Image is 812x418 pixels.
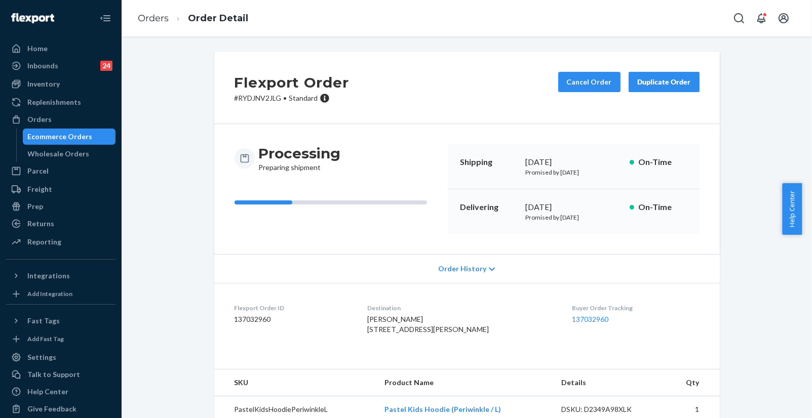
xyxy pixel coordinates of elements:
div: Inventory [27,79,60,89]
a: Help Center [6,384,115,400]
a: Wholesale Orders [23,146,116,162]
div: Integrations [27,271,70,281]
div: Orders [27,114,52,124]
a: Order Detail [188,13,248,24]
p: Delivering [460,201,518,213]
button: Fast Tags [6,313,115,329]
button: Help Center [782,183,802,235]
button: Open notifications [751,8,771,28]
button: Open account menu [774,8,794,28]
a: Reporting [6,234,115,250]
div: Fast Tags [27,316,60,326]
a: Add Integration [6,288,115,300]
h3: Processing [259,144,341,162]
div: Settings [27,352,56,362]
div: 24 [100,61,112,71]
th: Qty [664,369,719,396]
a: 137032960 [572,315,608,323]
img: Flexport logo [11,13,54,23]
a: Freight [6,181,115,197]
div: Give Feedback [27,404,76,414]
p: Promised by [DATE] [526,213,622,222]
div: Reporting [27,237,61,247]
div: Add Integration [27,289,72,298]
div: Freight [27,184,52,194]
th: Product Name [376,369,553,396]
a: Orders [6,111,115,128]
span: Order History [438,264,486,274]
span: • [284,94,287,102]
a: Orders [138,13,169,24]
p: On-Time [638,156,687,168]
div: Prep [27,201,43,212]
a: Add Fast Tag [6,333,115,345]
a: Talk to Support [6,366,115,383]
h2: Flexport Order [235,72,349,93]
button: Integrations [6,268,115,284]
div: Help Center [27,387,68,397]
div: [DATE] [526,156,622,168]
div: Returns [27,219,54,229]
a: Prep [6,198,115,215]
div: Preparing shipment [259,144,341,173]
a: Inbounds24 [6,58,115,74]
button: Cancel Order [558,72,621,92]
a: Home [6,40,115,57]
dd: 137032960 [235,314,352,324]
p: Shipping [460,156,518,168]
span: [PERSON_NAME] [STREET_ADDRESS][PERSON_NAME] [367,315,489,333]
a: Replenishments [6,94,115,110]
p: Promised by [DATE] [526,168,622,177]
a: Settings [6,349,115,365]
ol: breadcrumbs [130,4,256,33]
a: Pastel Kids Hoodie (Periwinkle / L) [384,405,501,413]
p: On-Time [638,201,687,213]
div: DSKU: D2349A98XLK [561,404,656,414]
div: Ecommerce Orders [28,132,93,142]
span: Standard [289,94,318,102]
button: Give Feedback [6,401,115,417]
div: Wholesale Orders [28,149,90,159]
p: # RYDJNV2JLG [235,93,349,103]
button: Duplicate Order [629,72,700,92]
div: Parcel [27,166,49,176]
dt: Flexport Order ID [235,304,352,312]
div: Duplicate Order [637,77,691,87]
div: Inbounds [27,61,58,71]
dt: Buyer Order Tracking [572,304,700,312]
dt: Destination [367,304,556,312]
button: Close Navigation [95,8,115,28]
div: Home [27,44,48,54]
th: Details [553,369,665,396]
div: [DATE] [526,201,622,213]
a: Returns [6,216,115,232]
div: Replenishments [27,97,81,107]
a: Parcel [6,163,115,179]
div: Talk to Support [27,369,80,380]
th: SKU [214,369,377,396]
div: Add Fast Tag [27,335,64,343]
a: Ecommerce Orders [23,129,116,145]
button: Open Search Box [729,8,749,28]
a: Inventory [6,76,115,92]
